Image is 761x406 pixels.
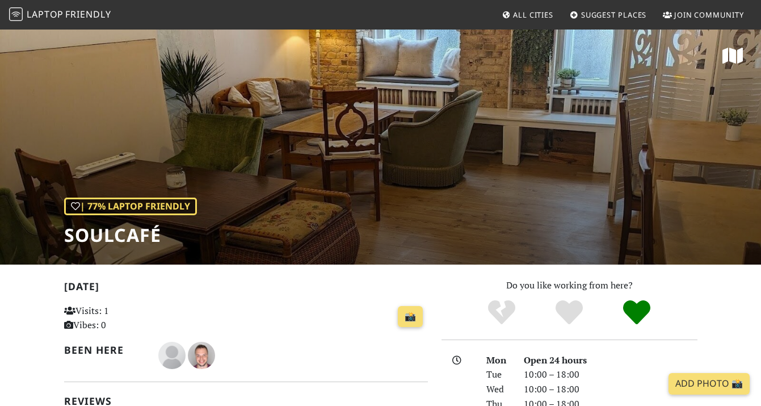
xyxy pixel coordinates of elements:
span: Friendly [65,8,111,20]
img: LaptopFriendly [9,7,23,21]
h2: [DATE] [64,281,428,297]
div: Wed [480,382,517,397]
div: 10:00 – 18:00 [517,382,704,397]
span: Suggest Places [581,10,647,20]
a: Suggest Places [565,5,651,25]
h1: soulcafé [64,224,197,246]
div: Definitely! [603,299,670,327]
div: Tue [480,367,517,382]
img: blank-535327c66bd565773addf3077783bbfce4b00ec00e9fd257753287c682c7fa38.png [158,342,186,369]
p: Visits: 1 Vibes: 0 [64,304,176,333]
div: Yes [536,299,603,327]
a: 📸 [398,306,423,328]
div: 10:00 – 18:00 [517,367,704,382]
div: | 77% Laptop Friendly [64,198,197,216]
span: Danilo Aleixo [188,348,215,361]
a: Join Community [658,5,749,25]
span: Join Community [674,10,744,20]
div: No [468,299,536,327]
a: All Cities [497,5,558,25]
img: 5096-danilo.jpg [188,342,215,369]
div: Mon [480,353,517,368]
a: LaptopFriendly LaptopFriendly [9,5,111,25]
span: All Cities [513,10,553,20]
h2: Been here [64,344,145,356]
span: Laptop [27,8,64,20]
div: Open 24 hours [517,353,704,368]
p: Do you like working from here? [442,278,697,293]
a: Add Photo 📸 [668,373,750,395]
span: Chris [158,348,188,361]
